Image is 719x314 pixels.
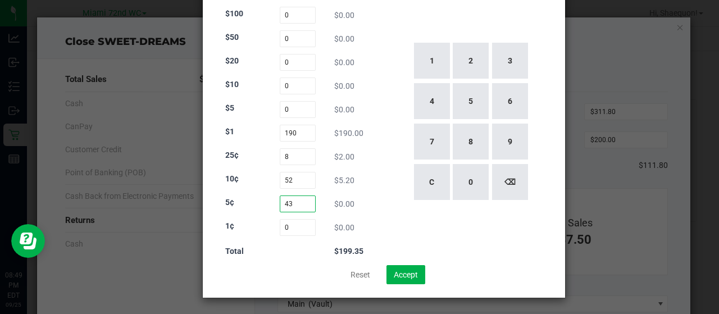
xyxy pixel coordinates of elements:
input: Count [280,125,316,142]
label: $50 [225,31,239,43]
button: Reset [343,265,377,284]
button: 2 [453,43,489,79]
label: $1 [225,126,234,138]
span: $5.20 [334,176,354,185]
span: $190.00 [334,129,363,138]
span: $0.00 [334,223,354,232]
h3: $199.35 [334,247,371,256]
input: Count [280,219,316,236]
span: $0.00 [334,81,354,90]
input: Count [280,101,316,118]
h3: Total [225,247,262,256]
button: 9 [492,124,528,160]
label: 10¢ [225,173,239,185]
button: 6 [492,83,528,119]
label: 25¢ [225,149,239,161]
button: 0 [453,164,489,200]
span: $0.00 [334,34,354,43]
span: $2.00 [334,152,354,161]
span: $0.00 [334,105,354,114]
input: Count [280,30,316,47]
input: Count [280,148,316,165]
input: Count [280,54,316,71]
button: 3 [492,43,528,79]
span: $0.00 [334,11,354,20]
button: 1 [414,43,450,79]
span: $0.00 [334,199,354,208]
button: Accept [386,265,425,284]
input: Count [280,7,316,24]
button: 7 [414,124,450,160]
button: 8 [453,124,489,160]
label: $20 [225,55,239,67]
label: $5 [225,102,234,114]
button: ⌫ [492,164,528,200]
label: $100 [225,8,243,20]
iframe: Resource center [11,224,45,258]
button: C [414,164,450,200]
input: Count [280,172,316,189]
button: 5 [453,83,489,119]
label: 5¢ [225,197,234,208]
label: 1¢ [225,220,234,232]
label: $10 [225,79,239,90]
button: 4 [414,83,450,119]
input: Count [280,195,316,212]
span: $0.00 [334,58,354,67]
input: Count [280,78,316,94]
